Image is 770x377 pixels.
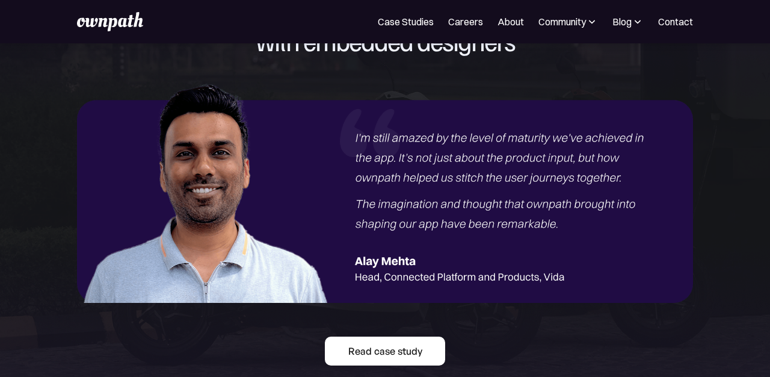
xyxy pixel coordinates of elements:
[658,14,693,29] a: Contact
[538,14,598,29] div: Community
[325,337,445,366] a: Read case study
[378,14,434,29] a: Case Studies
[612,14,644,29] div: Blog
[612,14,632,29] div: Blog
[448,14,483,29] a: Careers
[538,14,586,29] div: Community
[497,14,524,29] a: About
